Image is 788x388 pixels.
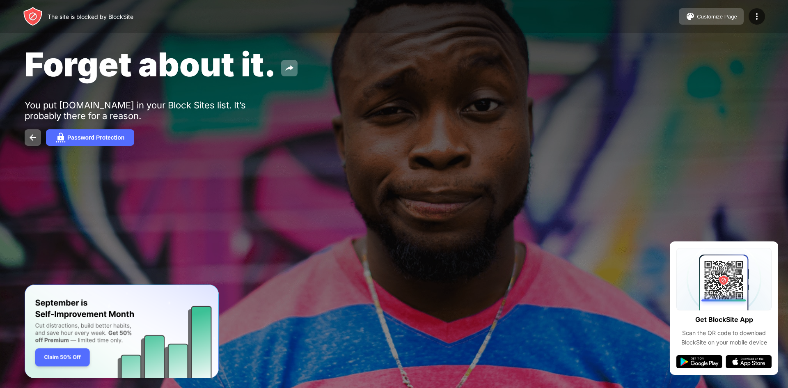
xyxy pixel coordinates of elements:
img: qrcode.svg [676,248,772,310]
img: google-play.svg [676,355,722,368]
img: header-logo.svg [23,7,43,26]
img: menu-icon.svg [752,11,762,21]
img: share.svg [284,63,294,73]
button: Customize Page [679,8,744,25]
button: Password Protection [46,129,134,146]
div: You put [DOMAIN_NAME] in your Block Sites list. It’s probably there for a reason. [25,100,278,121]
div: The site is blocked by BlockSite [48,13,133,20]
div: Scan the QR code to download BlockSite on your mobile device [676,328,772,347]
div: Password Protection [67,134,124,141]
div: Customize Page [697,14,737,20]
span: Forget about it. [25,44,276,84]
img: password.svg [56,133,66,142]
img: app-store.svg [726,355,772,368]
img: pallet.svg [685,11,695,21]
img: back.svg [28,133,38,142]
div: Get BlockSite App [695,314,753,326]
iframe: Banner [25,285,219,379]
